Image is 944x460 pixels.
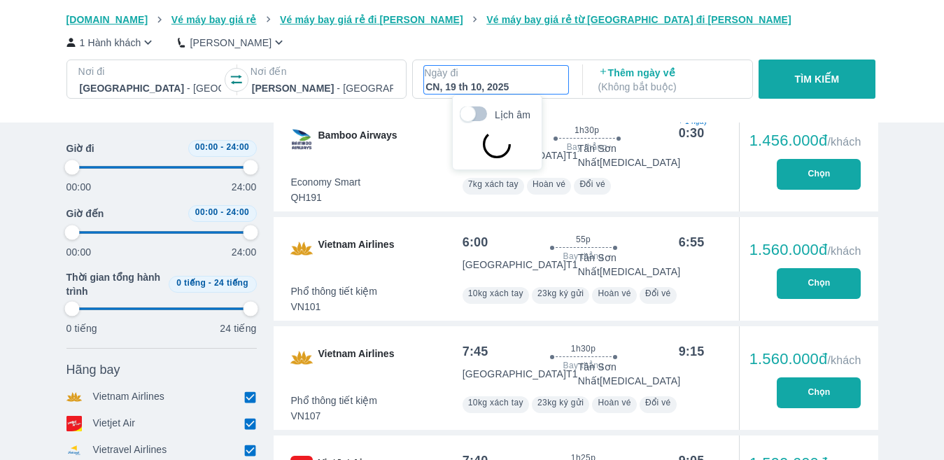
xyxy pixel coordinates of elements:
[232,245,257,259] p: 24:00
[749,351,861,368] div: 1.560.000đ
[190,36,272,50] p: [PERSON_NAME]
[424,66,568,80] p: Ngày đi
[291,393,378,407] span: Phổ thông tiết kiệm
[777,159,861,190] button: Chọn
[578,360,705,388] p: Tân Sơn Nhất [MEDICAL_DATA]
[290,237,313,260] img: VN
[93,389,165,405] p: Vietnam Airlines
[679,125,705,141] div: 0:30
[576,234,591,245] span: 55p
[66,35,156,50] button: 1 Hành khách
[578,141,705,169] p: Tân Sơn Nhất [MEDICAL_DATA]
[495,108,530,122] p: Lịch âm
[226,142,249,152] span: 24:00
[220,207,223,217] span: -
[759,60,875,99] button: TÌM KIẾM
[463,367,578,381] p: [GEOGRAPHIC_DATA] T1
[66,180,92,194] p: 00:00
[486,14,791,25] span: Vé máy bay giá rẻ từ [GEOGRAPHIC_DATA] đi [PERSON_NAME]
[318,128,397,151] span: Bamboo Airways
[579,179,605,189] span: Đổi vé
[598,80,740,94] p: ( Không bắt buộc )
[575,125,599,136] span: 1h30p
[777,377,861,408] button: Chọn
[66,245,92,259] p: 00:00
[318,347,395,369] span: Vietnam Airlines
[598,288,631,298] span: Hoàn vé
[425,80,567,94] div: CN, 19 th 10, 2025
[537,398,584,407] span: 23kg ký gửi
[291,284,378,298] span: Phổ thông tiết kiệm
[533,179,566,189] span: Hoàn vé
[318,237,395,260] span: Vietnam Airlines
[280,14,463,25] span: Vé máy bay giá rẻ đi [PERSON_NAME]
[66,14,148,25] span: [DOMAIN_NAME]
[468,288,523,298] span: 10kg xách tay
[827,354,861,366] span: /khách
[291,190,361,204] span: QH191
[777,268,861,299] button: Chọn
[679,234,705,251] div: 6:55
[232,180,257,194] p: 24:00
[66,270,163,298] span: Thời gian tổng hành trình
[749,242,861,258] div: 1.560.000đ
[598,66,740,94] p: Thêm ngày về
[463,258,578,272] p: [GEOGRAPHIC_DATA] T1
[66,13,878,27] nav: breadcrumb
[195,207,218,217] span: 00:00
[80,36,141,50] p: 1 Hành khách
[468,179,519,189] span: 7kg xách tay
[214,278,248,288] span: 24 tiếng
[598,398,631,407] span: Hoàn vé
[66,141,94,155] span: Giờ đi
[468,398,523,407] span: 10kg xách tay
[93,416,136,431] p: Vietjet Air
[679,343,705,360] div: 9:15
[827,245,861,257] span: /khách
[290,128,313,151] img: QH
[795,72,840,86] p: TÌM KIẾM
[226,207,249,217] span: 24:00
[537,288,584,298] span: 23kg ký gửi
[178,35,286,50] button: [PERSON_NAME]
[209,278,211,288] span: -
[291,175,361,189] span: Economy Smart
[578,251,705,279] p: Tân Sơn Nhất [MEDICAL_DATA]
[66,207,104,221] span: Giờ đến
[171,14,257,25] span: Vé máy bay giá rẻ
[66,361,120,378] span: Hãng bay
[749,132,861,149] div: 1.456.000đ
[291,409,378,423] span: VN107
[571,343,596,354] span: 1h30p
[645,398,671,407] span: Đổi vé
[66,321,97,335] p: 0 tiếng
[290,347,313,369] img: VN
[463,343,488,360] div: 7:45
[195,142,218,152] span: 00:00
[251,64,395,78] p: Nơi đến
[93,442,167,458] p: Vietravel Airlines
[176,278,206,288] span: 0 tiếng
[220,142,223,152] span: -
[827,136,861,148] span: /khách
[291,300,378,314] span: VN101
[463,234,488,251] div: 6:00
[645,288,671,298] span: Đổi vé
[78,64,223,78] p: Nơi đi
[220,321,256,335] p: 24 tiếng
